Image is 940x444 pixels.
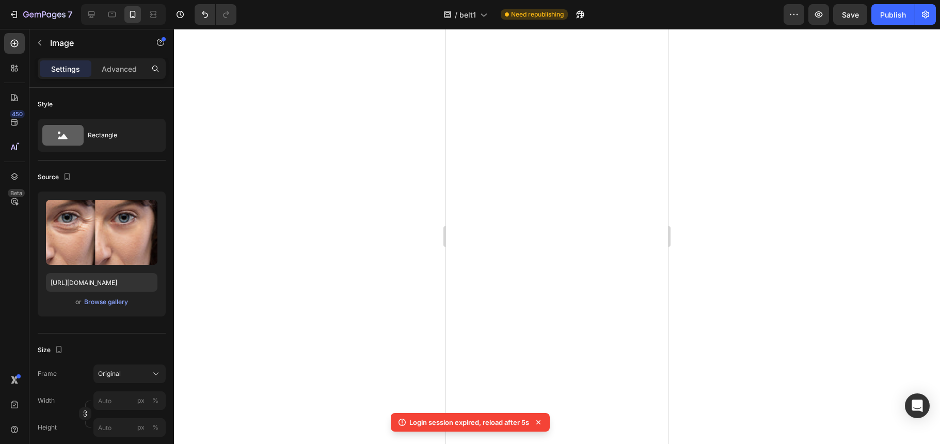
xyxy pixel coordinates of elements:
[46,200,157,265] img: preview-image
[4,4,77,25] button: 7
[149,421,162,434] button: px
[152,423,158,432] div: %
[84,297,128,307] div: Browse gallery
[84,297,129,307] button: Browse gallery
[137,396,145,405] div: px
[409,417,529,427] p: Login session expired, reload after 5s
[149,394,162,407] button: px
[137,423,145,432] div: px
[93,364,166,383] button: Original
[46,273,157,292] input: https://example.com/image.jpg
[871,4,915,25] button: Publish
[152,396,158,405] div: %
[38,343,65,357] div: Size
[195,4,236,25] div: Undo/Redo
[68,8,72,21] p: 7
[102,64,137,74] p: Advanced
[38,396,55,405] label: Width
[842,10,859,19] span: Save
[905,393,930,418] div: Open Intercom Messenger
[135,421,147,434] button: %
[511,10,564,19] span: Need republishing
[10,110,25,118] div: 450
[459,9,476,20] span: belt1
[455,9,457,20] span: /
[50,37,138,49] p: Image
[446,29,668,444] iframe: Design area
[833,4,867,25] button: Save
[88,123,151,147] div: Rectangle
[93,391,166,410] input: px%
[75,296,82,308] span: or
[38,369,57,378] label: Frame
[38,100,53,109] div: Style
[135,394,147,407] button: %
[880,9,906,20] div: Publish
[38,423,57,432] label: Height
[51,64,80,74] p: Settings
[93,418,166,437] input: px%
[98,369,121,378] span: Original
[38,170,73,184] div: Source
[8,189,25,197] div: Beta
